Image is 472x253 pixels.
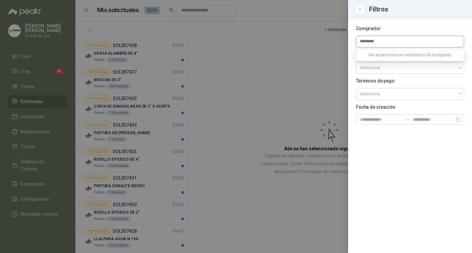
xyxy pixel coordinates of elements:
p: Fecha de creación [356,105,464,109]
div: Filtros [369,6,464,12]
p: Comprador [356,27,464,30]
span: to [404,117,410,122]
div: No se encontraron resultados de busqueda [356,49,464,61]
button: Close [356,5,364,13]
p: Términos de pago [356,79,464,83]
span: swap-right [404,117,410,122]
